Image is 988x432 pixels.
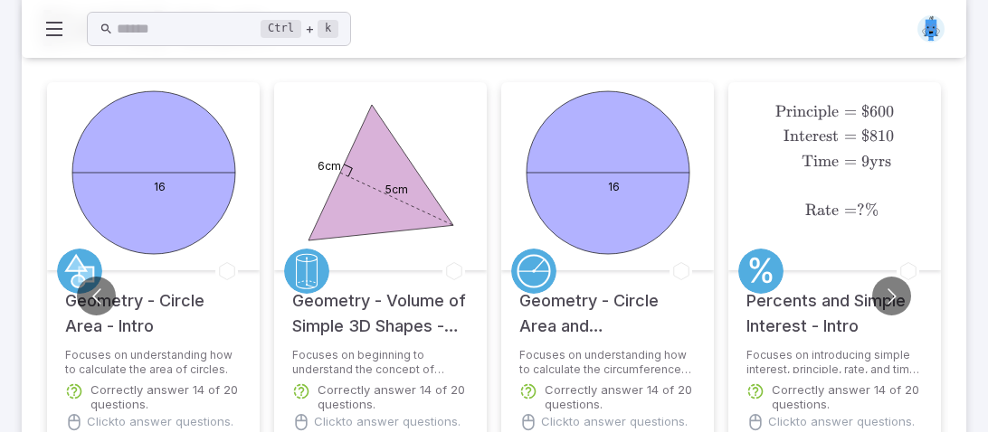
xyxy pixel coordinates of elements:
a: Geometry 2D [57,249,102,294]
button: Go to previous slide [77,277,116,315]
p: Correctly answer 14 of 20 questions. [545,382,696,411]
span: Principle [775,102,839,121]
p: Focuses on understanding how to calculate the area of circles. [65,348,242,373]
h5: Geometry - Circle Area - Intro [65,270,242,339]
text: 6cm [318,159,341,173]
text: 16 [154,180,166,193]
button: Go to next slide [872,277,911,315]
p: Correctly answer 14 of 20 questions. [90,382,242,411]
span: $600 [861,102,894,121]
p: Focuses on understanding how to calculate the circumference and area of circles. [519,348,696,373]
p: Click to answer questions. [541,413,688,431]
span: ​ [894,103,896,169]
h5: Percents and Simple Interest - Intro [746,270,923,339]
span: = [844,127,857,146]
h5: Geometry - Circle Area and Circumference - Practice [519,270,696,339]
div: + [261,18,338,40]
p: Focuses on beginning to understand the concept of volume for basic 3-dimensional geometric shapes. [292,348,469,373]
span: = [844,152,857,171]
p: Click to answer questions. [314,413,461,431]
span: $810 [861,127,894,146]
p: Focuses on introducing simple interest, principle, rate, and time, and how to calculate any of th... [746,348,923,373]
a: Percentages [738,249,784,294]
p: Click to answer questions. [87,413,233,431]
kbd: k [318,20,338,38]
span: Interest [784,127,839,146]
p: Click to answer questions. [768,413,915,431]
p: Correctly answer 14 of 20 questions. [772,382,923,411]
span: Time [802,152,839,171]
span: = [844,102,857,121]
span: yrs [869,152,891,171]
text: 5cm [385,183,407,196]
text: 16 [608,180,620,193]
a: Circles [511,249,556,294]
h5: Geometry - Volume of Simple 3D Shapes - Intro [292,270,469,339]
p: Correctly answer 14 of 20 questions. [318,382,469,411]
span: 9 [861,152,869,171]
kbd: Ctrl [261,20,301,38]
img: rectangle.svg [917,15,945,42]
a: Geometry 3D [284,249,329,294]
